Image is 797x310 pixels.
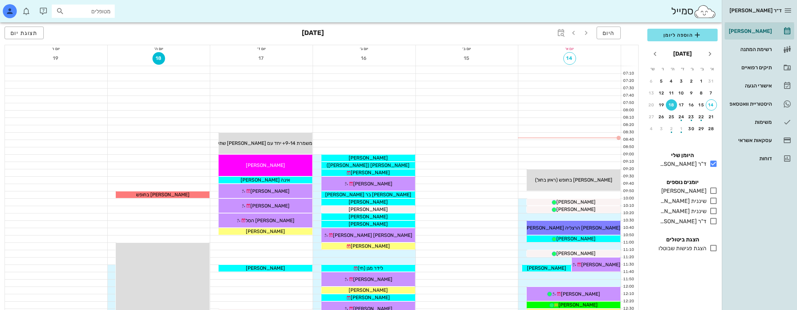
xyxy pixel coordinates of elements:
div: 18 [666,103,677,107]
div: יום ד׳ [210,45,313,52]
span: תצוגת יום [10,30,38,36]
div: 10 [676,91,687,96]
div: 11:20 [621,254,635,260]
div: יום א׳ [518,45,621,52]
div: 12 [656,91,667,96]
button: 14 [563,52,576,65]
div: 12:20 [621,298,635,304]
h4: יומנים נוספים [647,178,718,186]
div: 07:10 [621,71,635,77]
button: 2 [666,123,677,134]
button: 2 [686,76,697,87]
div: 21 [706,114,717,119]
button: 14 [706,99,717,111]
span: [PERSON_NAME] [556,206,596,212]
div: 10:40 [621,225,635,231]
th: ו׳ [658,63,667,75]
div: 9 [686,91,697,96]
span: [PERSON_NAME] [558,302,598,308]
button: 23 [686,111,697,122]
button: 13 [646,87,657,99]
div: ד"ר [PERSON_NAME] [657,160,706,168]
button: 26 [656,111,667,122]
span: הוספה ליומן [653,31,712,39]
div: ד"ר [PERSON_NAME] [657,217,706,226]
span: [PERSON_NAME] [561,291,600,297]
div: 6 [646,79,657,84]
div: 25 [666,114,677,119]
span: 14 [564,55,576,61]
button: 19 [656,99,667,111]
div: 09:00 [621,152,635,157]
span: משמרת 9-14+ יחד עם [PERSON_NAME] שתעבוד עד 1230 (אחכ שיננית) [164,140,312,146]
button: 5 [656,76,667,87]
span: [PERSON_NAME] [353,181,392,187]
a: רשימת המתנה [725,41,794,58]
a: דוחות [725,150,794,167]
span: [PERSON_NAME] [246,265,285,271]
div: 29 [696,126,707,131]
div: 08:50 [621,144,635,150]
div: 07:30 [621,85,635,91]
div: יום ג׳ [313,45,415,52]
a: עסקאות אשראי [725,132,794,149]
span: [PERSON_NAME] בר [PERSON_NAME] [325,192,411,198]
h3: [DATE] [302,27,324,41]
div: 11:50 [621,276,635,282]
div: משימות [727,119,772,125]
div: 09:10 [621,159,635,165]
th: א׳ [708,63,717,75]
span: [PERSON_NAME] [246,162,285,168]
div: 4 [666,79,677,84]
a: משימות [725,114,794,131]
div: 17 [676,103,687,107]
div: אישורי הגעה [727,83,772,89]
div: הצגת פגישות שבוטלו [656,244,706,253]
div: רשימת המתנה [727,47,772,52]
span: [PERSON_NAME] [556,251,596,256]
div: 08:40 [621,137,635,143]
span: [PERSON_NAME] [527,265,566,271]
span: [PERSON_NAME] הסל [245,218,294,224]
div: 13 [646,91,657,96]
button: 16 [358,52,370,65]
div: 09:50 [621,188,635,194]
span: [PERSON_NAME] [246,228,285,234]
button: 7 [706,87,717,99]
div: 11:30 [621,262,635,268]
div: 23 [686,114,697,119]
th: ב׳ [698,63,707,75]
button: 24 [676,111,687,122]
span: 19 [50,55,62,61]
span: [PERSON_NAME] [581,262,620,268]
div: יום ו׳ [5,45,107,52]
span: [PERSON_NAME] [556,236,596,242]
button: 1 [676,123,687,134]
button: הוספה ליומן [647,29,718,41]
span: 17 [255,55,268,61]
button: 20 [646,99,657,111]
button: 10 [676,87,687,99]
button: 30 [686,123,697,134]
div: 12:00 [621,284,635,290]
div: יום ב׳ [416,45,518,52]
span: [PERSON_NAME] [351,243,390,249]
button: 17 [676,99,687,111]
button: 1 [696,76,707,87]
span: אינה [PERSON_NAME] [241,177,290,183]
a: תיקים רפואיים [725,59,794,76]
div: 11 [666,91,677,96]
button: 3 [656,123,667,134]
div: 10:10 [621,203,635,209]
button: 4 [646,123,657,134]
div: 2 [666,126,677,131]
div: 30 [686,126,697,131]
div: 26 [656,114,667,119]
div: 1 [676,126,687,131]
div: 28 [706,126,717,131]
div: עסקאות אשראי [727,138,772,143]
button: 15 [696,99,707,111]
span: [PERSON_NAME] [250,188,290,194]
div: 07:20 [621,78,635,84]
span: 15 [461,55,473,61]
